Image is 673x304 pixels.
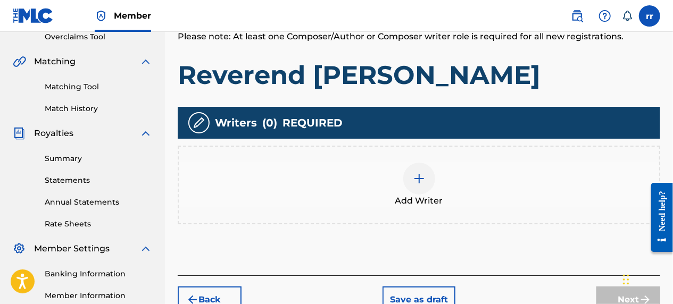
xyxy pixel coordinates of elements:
[13,127,26,140] img: Royalties
[571,10,584,22] img: search
[139,55,152,68] img: expand
[95,10,107,22] img: Top Rightsholder
[178,31,624,41] span: Please note: At least one Composer/Author or Composer writer role is required for all new registr...
[45,153,152,164] a: Summary
[34,55,76,68] span: Matching
[395,195,443,207] span: Add Writer
[13,55,26,68] img: Matching
[193,116,205,129] img: writers
[34,127,73,140] span: Royalties
[45,103,152,114] a: Match History
[13,8,54,23] img: MLC Logo
[594,5,616,27] div: Help
[283,115,343,131] span: REQUIRED
[215,115,257,131] span: Writers
[45,197,152,208] a: Annual Statements
[13,242,26,255] img: Member Settings
[45,268,152,280] a: Banking Information
[45,81,152,92] a: Matching Tool
[139,242,152,255] img: expand
[262,115,277,131] span: ( 0 )
[114,10,151,22] span: Member
[620,253,673,304] iframe: Chat Widget
[45,175,152,186] a: Statements
[643,174,673,260] iframe: Resource Center
[623,264,629,295] div: Drag
[45,290,152,301] a: Member Information
[34,242,110,255] span: Member Settings
[45,218,152,230] a: Rate Sheets
[45,31,152,43] a: Overclaims Tool
[567,5,588,27] a: Public Search
[139,127,152,140] img: expand
[599,10,611,22] img: help
[622,11,633,21] div: Notifications
[178,59,660,91] h1: Reverend [PERSON_NAME]
[639,5,660,27] div: User Menu
[413,172,426,185] img: add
